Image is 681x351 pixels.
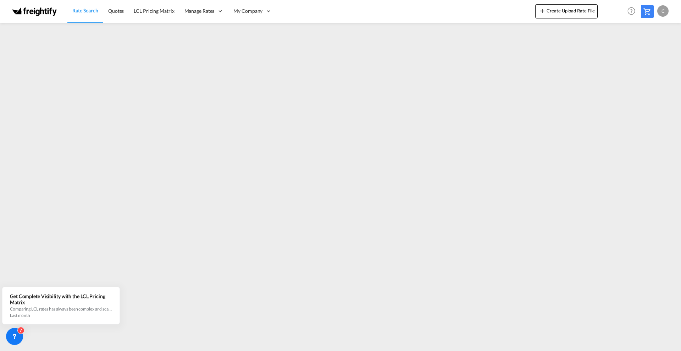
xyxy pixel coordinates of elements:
[72,7,98,13] span: Rate Search
[11,3,59,19] img: 174eade0818d11f0a363573f706af363.png
[657,5,669,17] div: C
[233,7,262,15] span: My Company
[184,7,215,15] span: Manage Rates
[134,8,174,14] span: LCL Pricing Matrix
[535,4,598,18] button: icon-plus 400-fgCreate Upload Rate File
[538,6,547,15] md-icon: icon-plus 400-fg
[108,8,124,14] span: Quotes
[625,5,637,17] span: Help
[625,5,641,18] div: Help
